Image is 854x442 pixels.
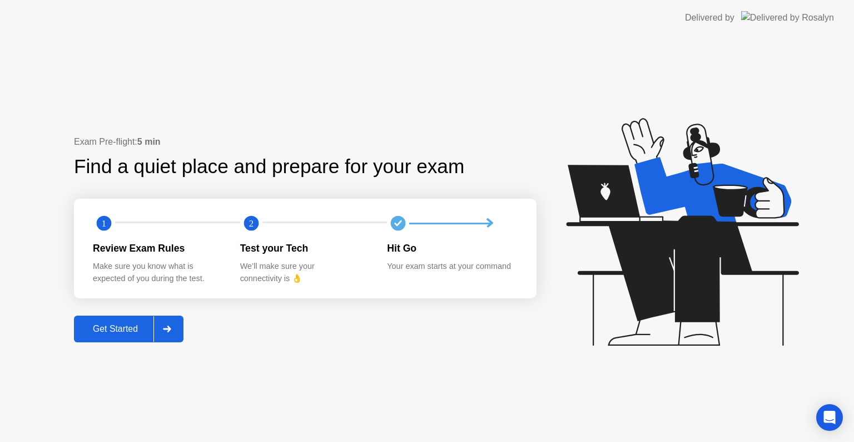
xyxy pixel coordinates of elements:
[387,241,517,256] div: Hit Go
[249,218,254,229] text: 2
[102,218,106,229] text: 1
[240,241,370,256] div: Test your Tech
[74,152,466,181] div: Find a quiet place and prepare for your exam
[93,261,222,284] div: Make sure you know what is expected of you during the test.
[387,261,517,273] div: Your exam starts at your command
[137,137,161,146] b: 5 min
[74,316,183,342] button: Get Started
[816,404,843,431] div: Open Intercom Messenger
[77,324,153,334] div: Get Started
[240,261,370,284] div: We’ll make sure your connectivity is 👌
[74,135,537,149] div: Exam Pre-flight:
[741,11,834,24] img: Delivered by Rosalyn
[93,241,222,256] div: Review Exam Rules
[685,11,734,24] div: Delivered by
